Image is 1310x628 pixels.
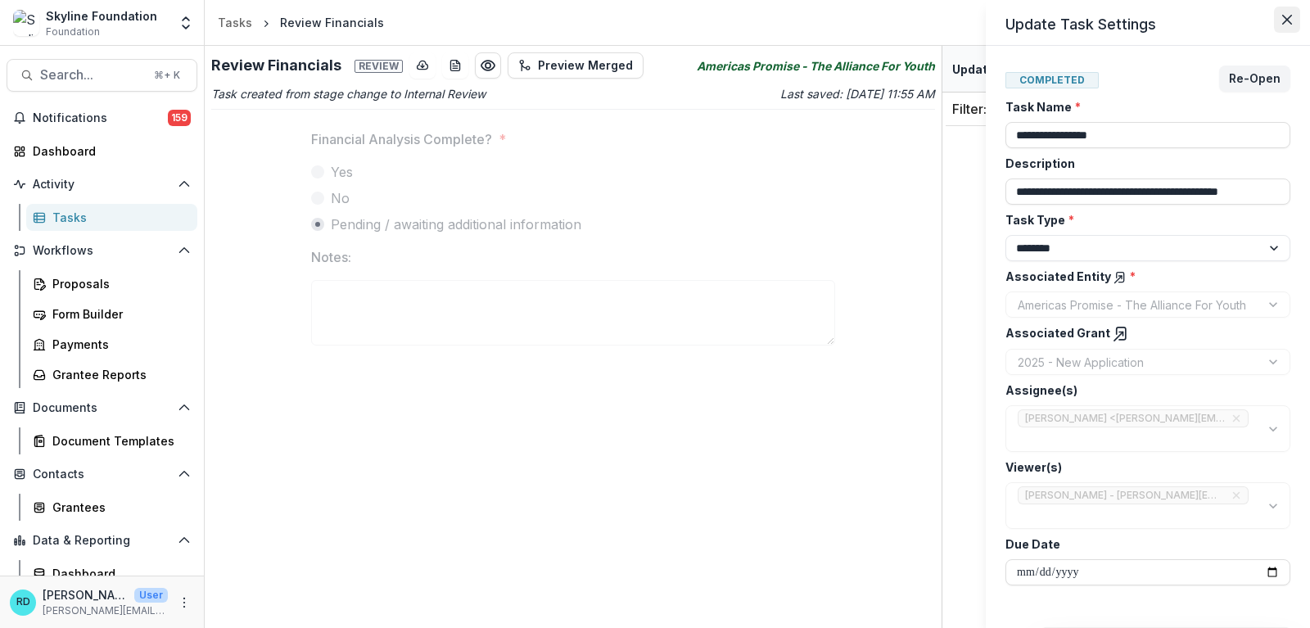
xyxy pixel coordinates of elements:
[1005,155,1281,172] label: Description
[1005,459,1281,476] label: Viewer(s)
[1005,535,1281,553] label: Due Date
[1005,324,1281,342] label: Associated Grant
[1005,268,1281,285] label: Associated Entity
[1274,7,1300,33] button: Close
[1005,72,1099,88] span: Completed
[1219,66,1290,92] button: Re-Open
[1005,98,1281,115] label: Task Name
[1005,211,1281,228] label: Task Type
[1005,382,1281,399] label: Assignee(s)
